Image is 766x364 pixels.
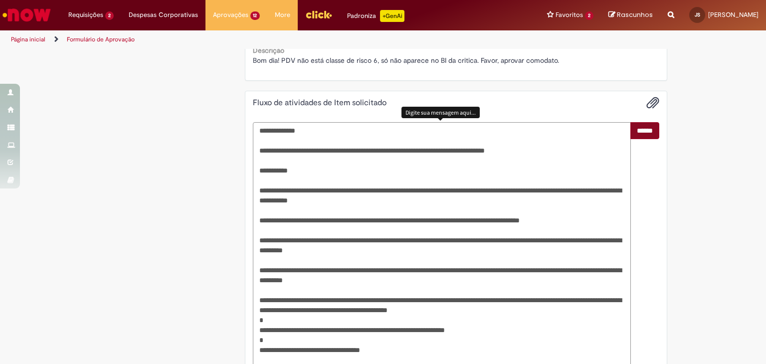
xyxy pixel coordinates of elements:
span: JS [695,11,700,18]
span: 12 [250,11,260,20]
span: Bom dia! PDV não está classe de risco 6, só não aparece no BI da critica. Favor, aprovar comodato. [253,56,559,65]
a: Formulário de Aprovação [67,35,135,43]
span: Requisições [68,10,103,20]
div: Padroniza [347,10,404,22]
img: ServiceNow [1,5,52,25]
span: 2 [585,11,593,20]
img: click_logo_yellow_360x200.png [305,7,332,22]
span: Favoritos [556,10,583,20]
span: More [275,10,290,20]
ul: Trilhas de página [7,30,503,49]
span: Aprovações [213,10,248,20]
div: Digite sua mensagem aqui... [401,107,480,118]
span: [PERSON_NAME] [708,10,759,19]
p: +GenAi [380,10,404,22]
span: 2 [105,11,114,20]
h2: Fluxo de atividades de Item solicitado Histórico de tíquete [253,99,386,108]
button: Adicionar anexos [646,96,659,109]
a: Página inicial [11,35,45,43]
span: Despesas Corporativas [129,10,198,20]
b: Descrição [253,46,284,55]
a: Rascunhos [608,10,653,20]
span: Rascunhos [617,10,653,19]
